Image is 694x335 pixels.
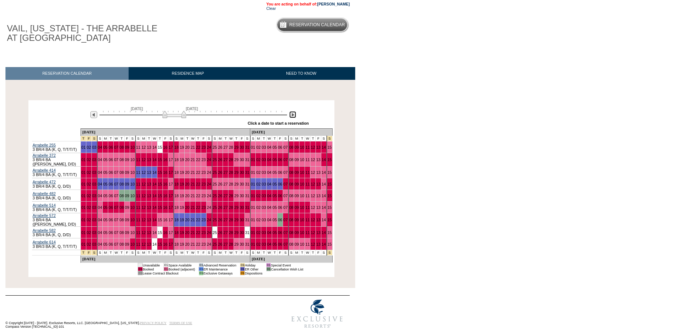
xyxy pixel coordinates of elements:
a: 23 [201,194,206,198]
a: 19 [180,145,184,149]
a: 04 [267,182,271,186]
a: 13 [316,205,321,210]
a: 19 [180,170,184,175]
a: 01 [81,157,86,162]
a: 08 [289,205,294,210]
a: 11 [136,145,141,149]
a: 05 [103,205,107,210]
a: 13 [147,194,151,198]
a: Arrabelle 514 [33,203,56,207]
a: 27 [223,194,228,198]
a: 11 [305,170,310,175]
a: 25 [213,145,217,149]
a: 26 [218,182,222,186]
a: 25 [213,194,217,198]
a: 14 [322,205,326,210]
a: 04 [98,218,102,222]
a: 02 [87,194,91,198]
a: 01 [81,182,86,186]
a: 12 [141,157,146,162]
a: 22 [196,194,200,198]
a: 24 [207,194,211,198]
a: 14 [152,182,157,186]
a: 06 [278,205,282,210]
a: 14 [322,182,326,186]
a: 13 [316,145,321,149]
a: 09 [125,170,129,175]
a: 10 [300,194,304,198]
a: 02 [87,218,91,222]
a: 15 [328,157,332,162]
a: 06 [109,205,113,210]
a: 10 [130,182,135,186]
a: 19 [180,157,184,162]
a: 15 [328,205,332,210]
a: 14 [322,194,326,198]
a: 17 [169,145,173,149]
a: 01 [251,194,255,198]
a: 08 [289,170,294,175]
a: 17 [169,157,173,162]
a: 27 [223,182,228,186]
a: 30 [240,182,244,186]
a: 24 [207,145,211,149]
a: 17 [169,182,173,186]
a: 20 [185,194,189,198]
a: 17 [169,205,173,210]
a: 26 [218,205,222,210]
a: 15 [328,170,332,175]
a: 07 [283,145,288,149]
a: 23 [201,182,206,186]
a: 21 [191,157,195,162]
a: 04 [267,170,271,175]
a: 06 [109,218,113,222]
a: 20 [185,157,189,162]
a: 02 [87,205,91,210]
a: 30 [240,145,244,149]
a: 05 [272,157,277,162]
a: 12 [311,170,315,175]
a: 12 [311,182,315,186]
a: 05 [103,170,107,175]
a: 21 [191,170,195,175]
a: 15 [158,170,162,175]
a: 03 [92,205,97,210]
a: 09 [294,205,299,210]
a: 05 [103,145,107,149]
a: 22 [196,170,200,175]
a: 29 [234,182,239,186]
a: 14 [322,170,326,175]
a: 09 [294,157,299,162]
a: 10 [300,182,304,186]
a: 10 [130,205,135,210]
a: 02 [256,205,260,210]
a: 10 [130,170,135,175]
a: 06 [109,157,113,162]
a: 26 [218,170,222,175]
a: 08 [289,157,294,162]
h5: Reservation Calendar [289,23,345,27]
a: 11 [305,194,310,198]
a: 07 [114,145,118,149]
a: 03 [92,182,97,186]
a: 03 [262,194,266,198]
a: Arrabelle 572 [33,213,56,218]
a: 11 [136,170,141,175]
a: 08 [119,170,124,175]
a: Arrabelle 372 [33,153,56,157]
a: 03 [92,157,97,162]
a: 13 [147,205,151,210]
a: 03 [262,157,266,162]
a: 22 [196,182,200,186]
a: 08 [119,145,124,149]
a: 04 [267,157,271,162]
a: 28 [229,205,233,210]
a: 05 [272,205,277,210]
a: 26 [218,194,222,198]
a: 08 [289,182,294,186]
a: 03 [262,170,266,175]
a: 12 [141,170,146,175]
a: 27 [223,145,228,149]
a: 02 [256,182,260,186]
a: 11 [136,194,141,198]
